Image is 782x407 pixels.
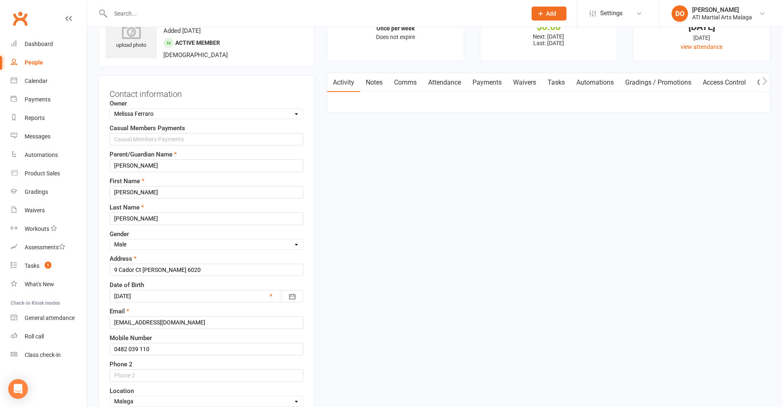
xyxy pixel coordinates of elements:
[25,115,45,121] div: Reports
[11,275,87,294] a: What's New
[25,262,39,269] div: Tasks
[25,225,49,232] div: Workouts
[110,369,303,382] input: Phone 2
[110,149,177,159] label: Parent/Guardian Name
[25,133,50,140] div: Messages
[110,186,303,198] input: First Name
[467,73,507,92] a: Payments
[110,343,303,355] input: Mobile Number
[692,6,752,14] div: [PERSON_NAME]
[697,73,752,92] a: Access Control
[376,25,415,32] strong: Once per week
[641,23,763,31] div: [DATE]
[25,281,54,287] div: What's New
[175,39,220,46] span: Active member
[25,96,50,103] div: Payments
[376,34,415,40] span: Does not expire
[571,73,619,92] a: Automations
[25,244,65,251] div: Assessments
[681,44,722,50] a: view attendance
[11,327,87,346] a: Roll call
[11,127,87,146] a: Messages
[25,315,75,321] div: General attendance
[25,59,43,66] div: People
[110,229,129,239] label: Gender
[110,176,144,186] label: First Name
[110,359,133,369] label: Phone 2
[11,164,87,183] a: Product Sales
[25,352,61,358] div: Class check-in
[11,72,87,90] a: Calendar
[11,257,87,275] a: Tasks 1
[110,306,129,316] label: Email
[11,90,87,109] a: Payments
[110,280,144,290] label: Date of Birth
[25,333,44,340] div: Roll call
[11,309,87,327] a: General attendance kiosk mode
[546,10,556,17] span: Add
[11,146,87,164] a: Automations
[110,123,185,133] label: Casual Members Payments
[163,27,201,34] time: Added [DATE]
[692,14,752,21] div: ATI Martial Arts Malaga
[110,202,144,212] label: Last Name
[25,189,48,195] div: Gradings
[11,53,87,72] a: People
[110,133,303,145] input: Casual Members Payments
[542,73,571,92] a: Tasks
[10,8,30,29] a: Clubworx
[507,73,542,92] a: Waivers
[163,51,228,59] span: [DEMOGRAPHIC_DATA]
[110,86,303,99] h3: Contact information
[619,73,697,92] a: Gradings / Promotions
[641,33,763,42] div: [DATE]
[360,73,388,92] a: Notes
[110,212,303,225] input: Last Name
[672,5,688,22] div: DO
[25,170,60,177] div: Product Sales
[110,386,134,396] label: Location
[488,23,610,31] div: $0.00
[488,33,610,46] p: Next: [DATE] Last: [DATE]
[110,254,137,264] label: Address
[600,4,623,23] span: Settings
[25,78,48,84] div: Calendar
[422,73,467,92] a: Attendance
[11,220,87,238] a: Workouts
[45,262,51,269] span: 1
[11,183,87,201] a: Gradings
[25,152,58,158] div: Automations
[11,109,87,127] a: Reports
[25,207,45,214] div: Waivers
[532,7,566,21] button: Add
[110,264,303,276] input: Address
[105,23,157,50] div: upload photo
[327,73,360,92] a: Activity
[11,238,87,257] a: Assessments
[110,99,127,108] label: Owner
[108,8,521,19] input: Search...
[11,35,87,53] a: Dashboard
[11,201,87,220] a: Waivers
[110,316,303,329] input: Email
[110,159,303,172] input: Parent/Guardian Name
[269,290,273,300] a: ×
[8,379,28,399] div: Open Intercom Messenger
[25,41,53,47] div: Dashboard
[110,333,152,343] label: Mobile Number
[388,73,422,92] a: Comms
[11,346,87,364] a: Class kiosk mode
